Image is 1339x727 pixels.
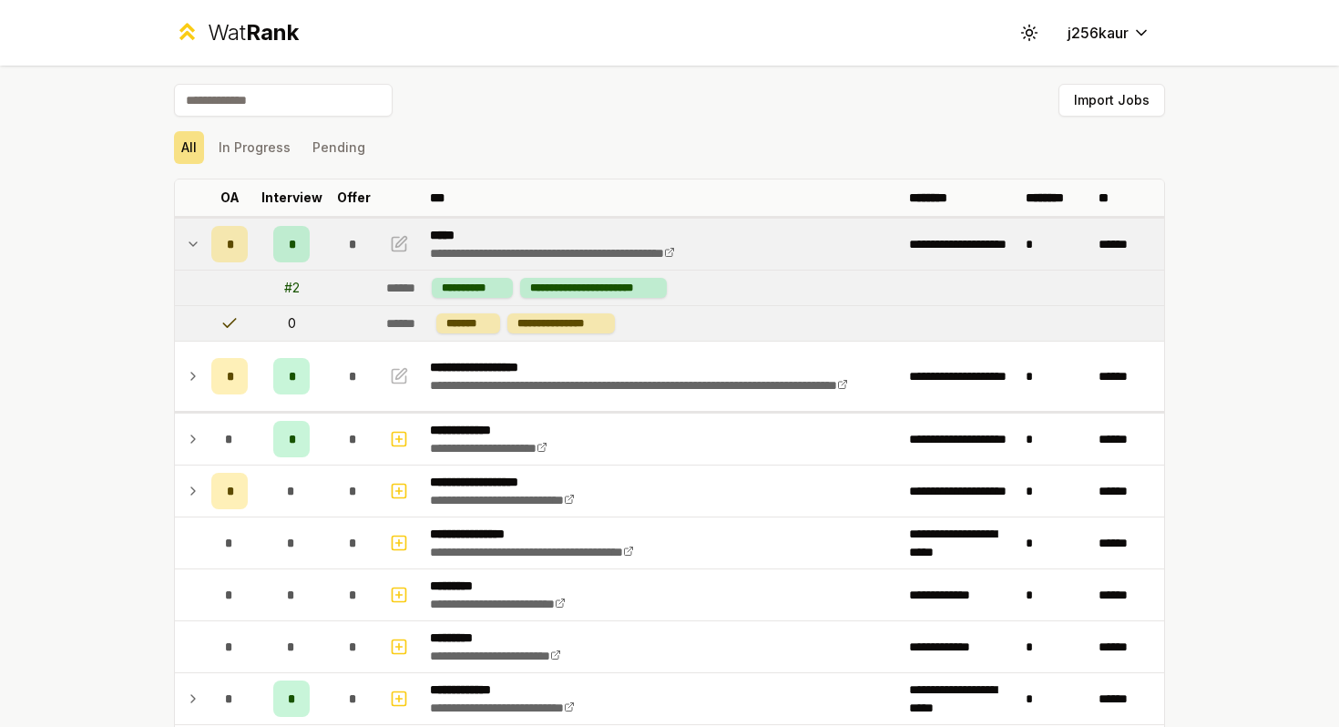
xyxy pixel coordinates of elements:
button: All [174,131,204,164]
button: Import Jobs [1058,84,1165,117]
p: OA [220,189,240,207]
p: Offer [337,189,371,207]
span: j256kaur [1068,22,1129,44]
a: WatRank [174,18,299,47]
div: # 2 [284,279,300,297]
button: Pending [305,131,373,164]
span: Rank [246,19,299,46]
button: In Progress [211,131,298,164]
p: Interview [261,189,322,207]
div: Wat [208,18,299,47]
button: j256kaur [1053,16,1165,49]
td: 0 [255,306,328,341]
